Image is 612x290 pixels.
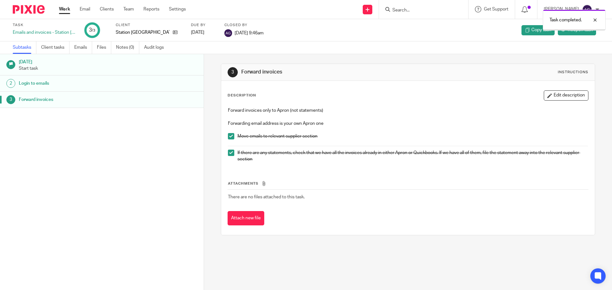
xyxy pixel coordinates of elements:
a: Subtasks [13,41,36,54]
p: Task completed. [550,17,582,23]
a: Files [97,41,111,54]
label: Task [13,23,76,28]
div: Emails and invoices - Station [GEOGRAPHIC_DATA] - [DATE] [13,29,76,36]
label: Due by [191,23,216,28]
span: [DATE] 9:46am [235,31,264,35]
img: svg%3E [224,29,232,37]
p: If there are any statements, check that we have all the invoices already in either Apron or Quick... [237,150,588,163]
label: Client [116,23,183,28]
h1: Login to emails [19,79,138,88]
label: Closed by [224,23,264,28]
a: Settings [169,6,186,12]
a: Work [59,6,70,12]
a: Reports [143,6,159,12]
a: Notes (0) [116,41,139,54]
a: Client tasks [41,41,69,54]
a: Team [123,6,134,12]
a: Emails [74,41,92,54]
div: 2 [6,79,15,88]
div: 3 [89,26,95,34]
p: Start task [19,65,197,72]
p: Move emails to relevant supplier section [237,133,588,139]
div: [DATE] [191,29,216,36]
a: Clients [100,6,114,12]
p: Station [GEOGRAPHIC_DATA] [116,29,170,36]
img: Pixie [13,5,45,14]
span: There are no files attached to this task. [228,195,305,199]
h1: Forward invoices [241,69,422,75]
p: Forwarding email address is your own Apron one [228,120,588,127]
div: Instructions [558,70,588,75]
a: Email [80,6,90,12]
button: Attach new file [228,211,264,225]
h1: [DATE] [19,57,197,65]
span: Attachments [228,182,259,185]
div: 3 [6,95,15,104]
p: Description [228,93,256,98]
a: Audit logs [144,41,169,54]
img: svg%3E [582,4,592,15]
div: 3 [228,67,238,77]
small: /3 [92,29,95,32]
button: Edit description [544,90,588,101]
p: Forward invoices only to Apron (not statements) [228,107,588,114]
h1: Forward invoices [19,95,138,104]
